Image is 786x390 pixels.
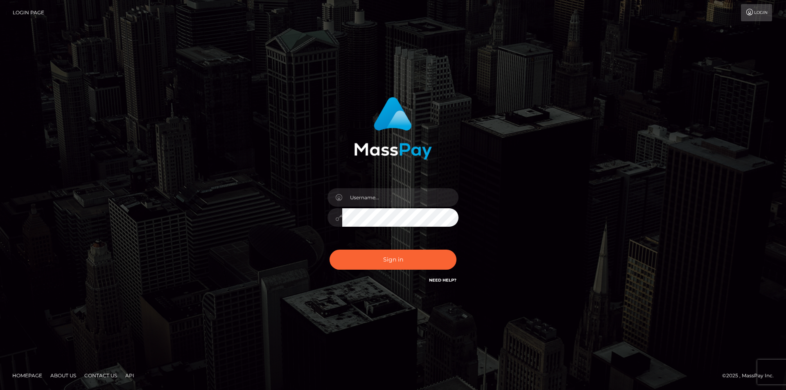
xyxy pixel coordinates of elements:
[13,4,44,21] a: Login Page
[122,369,138,382] a: API
[9,369,45,382] a: Homepage
[741,4,772,21] a: Login
[354,97,432,160] img: MassPay Login
[722,371,780,380] div: © 2025 , MassPay Inc.
[330,250,456,270] button: Sign in
[47,369,79,382] a: About Us
[429,277,456,283] a: Need Help?
[81,369,120,382] a: Contact Us
[342,188,458,207] input: Username...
